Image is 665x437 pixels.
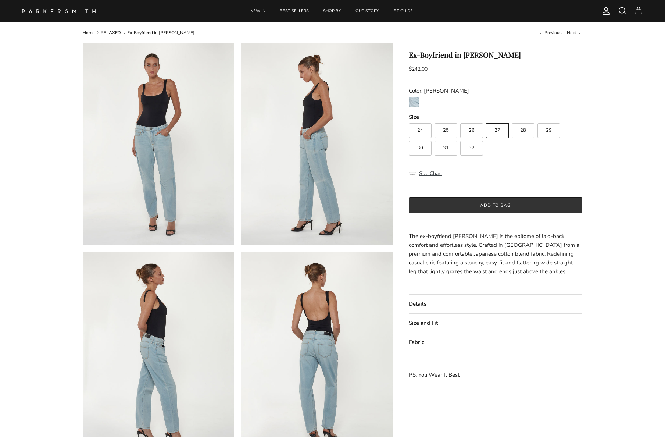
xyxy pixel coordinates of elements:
span: The ex-boyfriend [PERSON_NAME] is the epitome of laid-back comfort and effortless style. Crafted ... [409,232,579,275]
a: Jones [409,97,419,110]
span: 30 [417,146,423,150]
legend: Size [409,113,419,121]
span: 31 [443,146,449,150]
span: Next [567,30,576,36]
button: Add to bag [409,197,583,213]
span: 29 [546,128,552,133]
span: 26 [469,128,475,133]
button: Size Chart [409,167,442,181]
div: Color: [PERSON_NAME] [409,86,583,95]
span: Previous [544,30,562,36]
nav: Breadcrumbs [83,29,583,36]
span: 25 [443,128,449,133]
a: Home [83,30,94,36]
span: 27 [494,128,500,133]
span: 28 [520,128,526,133]
p: PS. You Wear It Best [409,370,583,379]
summary: Fabric [409,333,583,352]
a: Account [599,7,611,15]
img: Parker Smith [22,9,96,13]
span: $242.00 [409,65,428,72]
span: 32 [469,146,475,150]
h1: Ex-Boyfriend in [PERSON_NAME] [409,50,583,59]
summary: Size and Fit [409,314,583,333]
img: Jones [409,97,419,107]
a: RELAXED [101,30,121,36]
summary: Details [409,295,583,313]
a: Next [567,29,582,36]
span: 24 [417,128,423,133]
a: Previous [538,29,561,36]
a: Ex-Boyfriend in [PERSON_NAME] [127,30,194,36]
